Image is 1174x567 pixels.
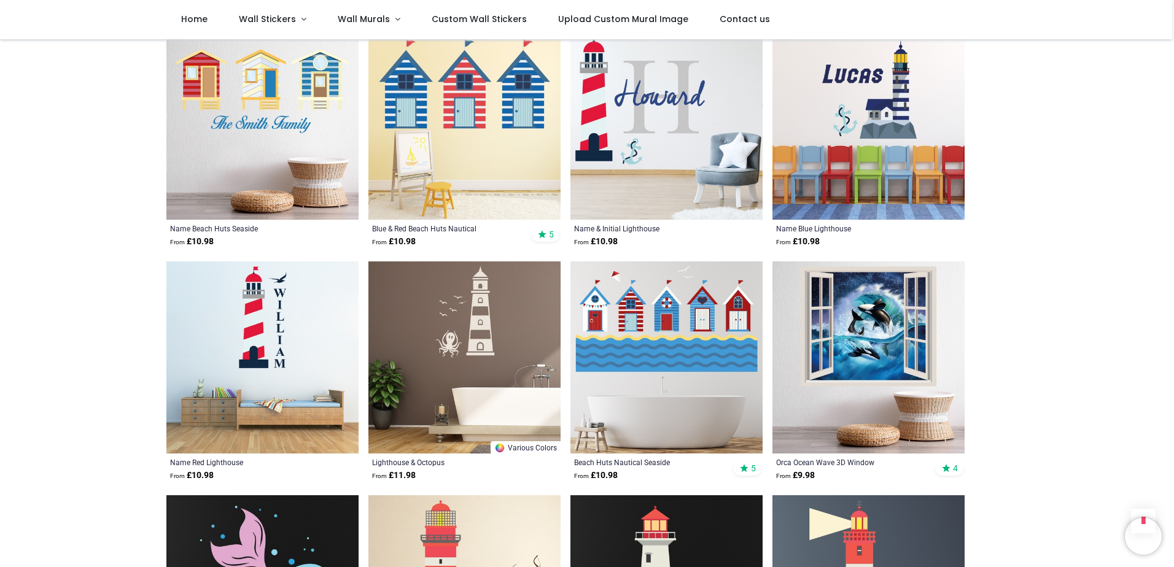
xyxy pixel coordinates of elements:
a: Beach Huts Nautical Seaside [574,457,722,467]
span: From [574,472,589,479]
strong: £ 10.98 [170,236,214,248]
span: From [776,472,791,479]
span: 4 [953,463,958,474]
strong: £ 11.98 [372,469,416,482]
a: Name & Initial Lighthouse [574,223,722,233]
span: Custom Wall Stickers [432,13,527,25]
a: Name Beach Huts Seaside [170,223,318,233]
a: Name Red Lighthouse [170,457,318,467]
span: From [574,239,589,245]
img: Blue & Red Beach Huts Nautical Wall Sticker [368,28,561,220]
span: From [372,472,387,479]
a: Blue & Red Beach Huts Nautical [372,223,520,233]
a: Orca Ocean Wave 3D Window [776,457,924,467]
span: Contact us [720,13,770,25]
img: Orca Ocean Wave 3D Window Wall Sticker [772,261,965,453]
span: Upload Custom Mural Image [558,13,688,25]
strong: £ 10.98 [574,469,618,482]
span: 5 [549,229,554,240]
img: Personalised Name Blue Lighthouse Wall Sticker [772,28,965,220]
span: Home [181,13,208,25]
img: Beach Huts Nautical Seaside Wall Sticker [570,261,763,453]
strong: £ 10.98 [170,469,214,482]
span: 5 [751,463,756,474]
a: Various Colors [491,441,561,453]
strong: £ 10.98 [574,236,618,248]
strong: £ 9.98 [776,469,815,482]
span: Wall Stickers [239,13,296,25]
span: From [776,239,791,245]
strong: £ 10.98 [776,236,820,248]
img: Personalised Name Beach Huts Seaside Wall Sticker [166,28,359,220]
img: Lighthouse & Octopus Wall Sticker [368,261,561,453]
strong: £ 10.98 [372,236,416,248]
span: From [170,472,185,479]
img: Personalised Name & Initial Lighthouse Wall Sticker [570,28,763,220]
span: From [170,239,185,245]
span: From [372,239,387,245]
a: Lighthouse & Octopus [372,457,520,467]
iframe: Brevo live chat [1125,518,1162,555]
img: Color Wheel [494,442,505,453]
a: Name Blue Lighthouse [776,223,924,233]
span: Wall Murals [338,13,390,25]
img: Personalised Name Red Lighthouse Wall Sticker [166,261,359,453]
